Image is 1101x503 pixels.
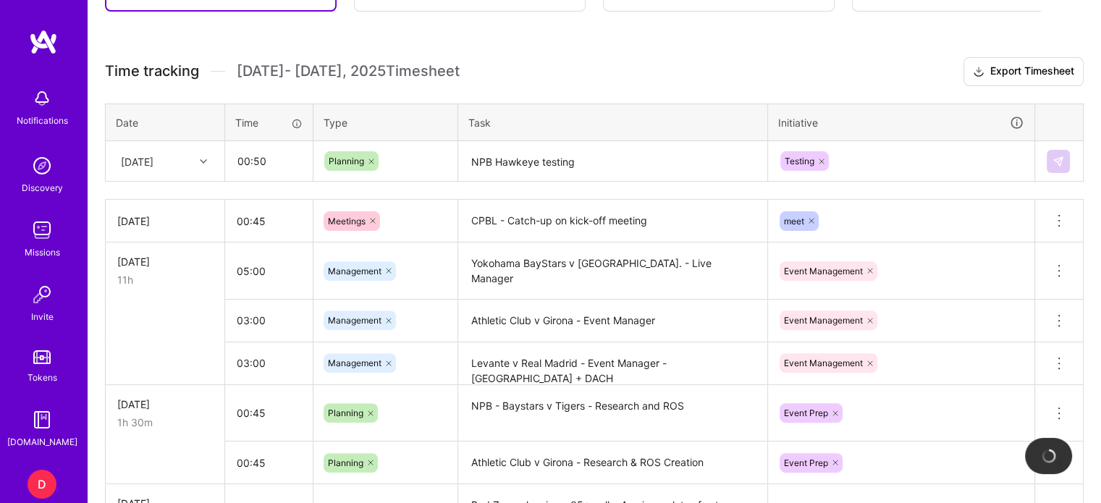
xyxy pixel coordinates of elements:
div: Discovery [22,180,63,195]
img: loading [1042,449,1056,463]
input: HH:MM [225,394,313,432]
span: Planning [328,407,363,418]
button: Export Timesheet [963,57,1084,86]
div: Missions [25,245,60,260]
div: Time [235,115,303,130]
div: [DATE] [117,254,213,269]
img: Invite [28,280,56,309]
div: Tokens [28,370,57,385]
input: HH:MM [225,301,313,339]
i: icon Download [973,64,984,80]
span: Time tracking [105,62,199,80]
span: [DATE] - [DATE] , 2025 Timesheet [237,62,460,80]
input: HH:MM [225,444,313,482]
span: Testing [785,156,814,166]
span: Planning [328,457,363,468]
span: Event Prep [784,407,828,418]
textarea: NPB Hawkeye testing [460,143,766,181]
input: HH:MM [226,142,312,180]
div: [DOMAIN_NAME] [7,434,77,449]
div: D [28,470,56,499]
span: Management [328,266,381,276]
th: Task [458,103,768,141]
img: logo [29,29,58,55]
img: discovery [28,151,56,180]
span: Event Management [784,266,863,276]
img: Submit [1053,156,1064,167]
textarea: Athletic Club v Girona - Event Manager [460,301,766,341]
textarea: CPBL - Catch-up on kick-off meeting [460,201,766,241]
div: [DATE] [117,214,213,229]
i: icon Chevron [200,158,207,165]
a: D [24,470,60,499]
div: Notifications [17,113,68,128]
input: HH:MM [225,202,313,240]
span: meet [784,216,804,227]
div: 11h [117,272,213,287]
div: Initiative [778,114,1024,131]
span: Event Management [784,315,863,326]
div: null [1047,150,1071,173]
input: HH:MM [225,344,313,382]
span: Management [328,315,381,326]
textarea: Levante v Real Madrid - Event Manager - [GEOGRAPHIC_DATA] + DACH [460,344,766,384]
img: bell [28,84,56,113]
input: HH:MM [225,252,313,290]
div: [DATE] [121,153,153,169]
span: Planning [329,156,364,166]
th: Date [106,103,225,141]
span: Management [328,358,381,368]
textarea: NPB - Baystars v Tigers - Research and ROS [460,386,766,441]
img: tokens [33,350,51,364]
span: Meetings [328,216,366,227]
span: Event Management [784,358,863,368]
img: teamwork [28,216,56,245]
textarea: Athletic Club v Girona - Research & ROS Creation [460,443,766,483]
th: Type [313,103,458,141]
div: Invite [31,309,54,324]
div: 1h 30m [117,415,213,430]
span: Event Prep [784,457,828,468]
img: guide book [28,405,56,434]
div: [DATE] [117,397,213,412]
textarea: Yokohama BayStars v [GEOGRAPHIC_DATA]. - Live Manager [460,244,766,298]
